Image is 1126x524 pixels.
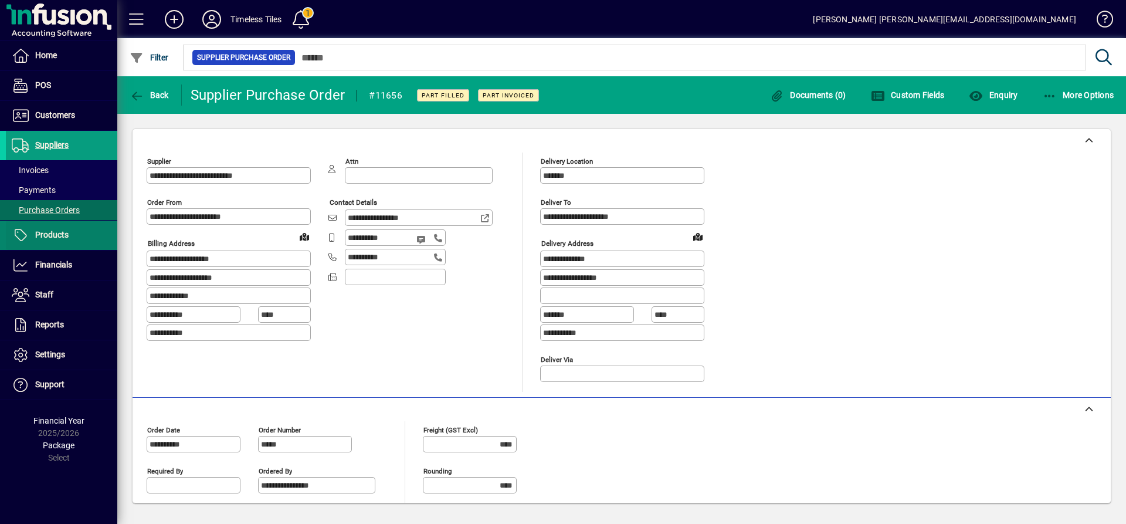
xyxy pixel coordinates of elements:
mat-label: Order date [147,425,180,434]
span: Financial Year [33,416,84,425]
span: Enquiry [969,90,1018,100]
div: #11656 [369,86,402,105]
span: More Options [1043,90,1114,100]
a: Purchase Orders [6,200,117,220]
div: Timeless Tiles [230,10,281,29]
a: View on map [295,227,314,246]
span: Supplier Purchase Order [197,52,290,63]
a: Financials [6,251,117,280]
div: [PERSON_NAME] [PERSON_NAME][EMAIL_ADDRESS][DOMAIN_NAME] [813,10,1076,29]
a: Knowledge Base [1088,2,1111,40]
span: Staff [35,290,53,299]
a: Invoices [6,160,117,180]
span: Reports [35,320,64,329]
span: Financials [35,260,72,269]
mat-label: Delivery Location [541,157,593,165]
button: Documents (0) [767,84,849,106]
mat-label: Supplier [147,157,171,165]
mat-label: Attn [345,157,358,165]
mat-label: Order from [147,198,182,207]
span: Settings [35,350,65,359]
span: Package [43,441,74,450]
span: Part Invoiced [483,92,534,99]
a: View on map [689,227,707,246]
div: Supplier Purchase Order [191,86,345,104]
button: More Options [1040,84,1117,106]
span: Invoices [12,165,49,175]
mat-label: Deliver To [541,198,571,207]
span: Payments [12,185,56,195]
mat-label: Ordered by [259,466,292,475]
span: Back [130,90,169,100]
a: Home [6,41,117,70]
a: Settings [6,340,117,370]
button: Profile [193,9,230,30]
a: POS [6,71,117,100]
mat-label: Deliver via [541,355,573,363]
span: Filter [130,53,169,62]
span: POS [35,80,51,90]
span: Suppliers [35,140,69,150]
mat-label: Freight (GST excl) [423,425,478,434]
span: Home [35,50,57,60]
a: Products [6,221,117,250]
span: Purchase Orders [12,205,80,215]
mat-label: Rounding [423,466,452,475]
span: Products [35,230,69,239]
a: Payments [6,180,117,200]
a: Customers [6,101,117,130]
button: Add [155,9,193,30]
mat-label: Required by [147,466,183,475]
button: Send SMS [408,225,436,253]
button: Filter [127,47,172,68]
mat-label: Order number [259,425,301,434]
span: Documents (0) [770,90,846,100]
button: Back [127,84,172,106]
span: Support [35,380,65,389]
a: Staff [6,280,117,310]
span: Part Filled [422,92,464,99]
button: Enquiry [966,84,1020,106]
button: Custom Fields [868,84,948,106]
a: Reports [6,310,117,340]
span: Customers [35,110,75,120]
a: Support [6,370,117,400]
span: Custom Fields [871,90,945,100]
app-page-header-button: Back [117,84,182,106]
